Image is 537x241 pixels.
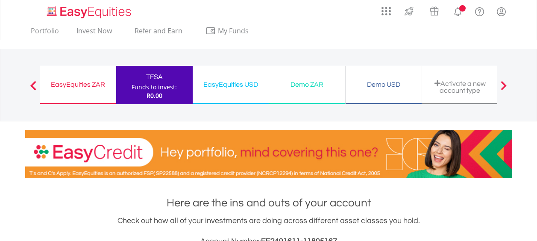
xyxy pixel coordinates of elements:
[44,2,135,19] a: Home page
[73,26,115,40] a: Invest Now
[27,26,62,40] a: Portfolio
[45,79,111,91] div: EasyEquities ZAR
[126,26,191,40] a: Refer and Earn
[381,6,391,16] img: grid-menu-icon.svg
[422,2,447,18] a: Vouchers
[205,25,261,36] span: My Funds
[402,4,416,18] img: thrive-v2.svg
[427,80,493,94] div: Activate a new account type
[45,5,135,19] img: EasyEquities_Logo.png
[427,4,441,18] img: vouchers-v2.svg
[25,195,512,211] h1: Here are the ins and outs of your account
[135,26,182,35] span: Refer and Earn
[147,91,162,100] span: R0.00
[351,79,417,91] div: Demo USD
[274,79,340,91] div: Demo ZAR
[25,130,512,178] img: EasyCredit Promotion Banner
[447,2,469,19] a: Notifications
[376,2,396,16] a: AppsGrid
[490,2,512,21] a: My Profile
[469,2,490,19] a: FAQ's and Support
[121,71,188,83] div: TFSA
[132,83,177,91] div: Funds to invest:
[198,79,264,91] div: EasyEquities USD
